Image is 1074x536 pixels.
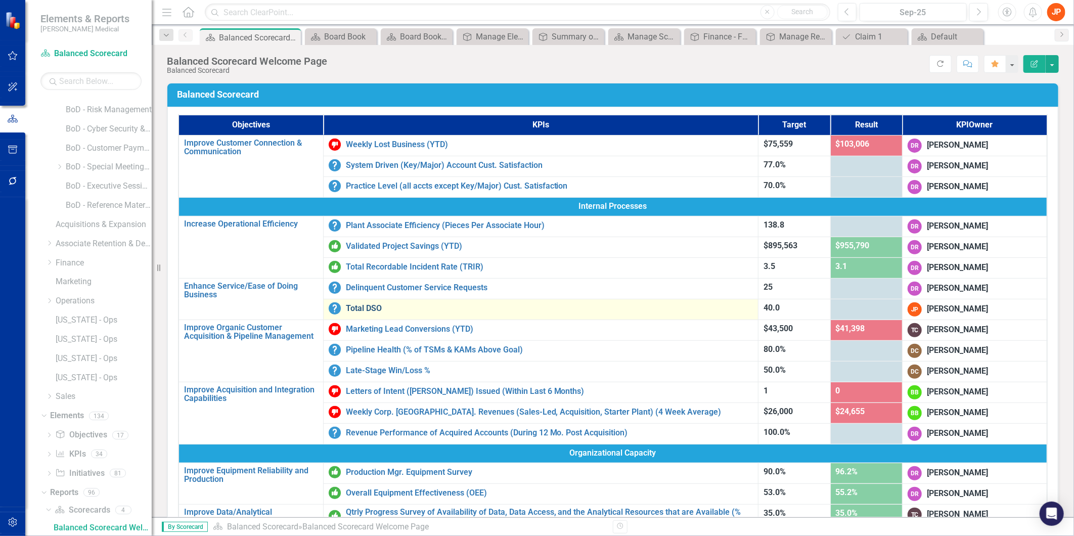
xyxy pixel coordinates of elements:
[764,407,793,416] span: $26,000
[323,237,758,257] td: Double-Click to Edit Right Click for Context Menu
[323,299,758,320] td: Double-Click to Edit Right Click for Context Menu
[764,160,786,169] span: 77.0%
[162,522,208,532] span: By Scorecard
[764,282,773,292] span: 25
[167,67,327,74] div: Balanced Scorecard
[836,407,865,416] span: $24,655
[903,463,1047,483] td: Double-Click to Edit
[56,276,152,288] a: Marketing
[908,180,922,194] div: DR
[764,261,775,271] span: 3.5
[56,238,152,250] a: Associate Retention & Development
[927,220,988,232] div: [PERSON_NAME]
[903,237,1047,257] td: Double-Click to Edit
[346,408,753,417] a: Weekly Corp. [GEOGRAPHIC_DATA]. Revenues (Sales-Led, Acquisition, Starter Plant) (4 Week Average)
[346,182,753,191] a: Practice Level (all accts except Key/Major) Cust. Satisfaction
[552,30,602,43] div: Summary of Expense/Revenue Transfer between Locations
[908,282,922,296] div: DR
[323,135,758,156] td: Double-Click to Edit Right Click for Context Menu
[66,200,152,211] a: BoD - Reference Material
[66,143,152,154] a: BoD - Customer Payment
[346,242,753,251] a: Validated Project Savings (YTD)
[323,361,758,382] td: Double-Click to Edit Right Click for Context Menu
[903,176,1047,197] td: Double-Click to Edit
[927,509,988,520] div: [PERSON_NAME]
[346,508,753,525] a: Qtrly Progress Survey of Availability of Data, Data Access, and the Analytical Resources that are...
[329,240,341,252] img: On or Above Target
[178,444,1047,463] td: Double-Click to Edit
[1047,3,1065,21] div: JP
[329,487,341,499] img: On or Above Target
[908,427,922,441] div: DR
[184,385,318,403] a: Improve Acquisition and Integration Capabilities
[56,334,152,345] a: [US_STATE] - Ops
[56,315,152,326] a: [US_STATE] - Ops
[56,219,152,231] a: Acquisitions & Expansion
[908,323,922,337] div: TC
[927,428,988,439] div: [PERSON_NAME]
[56,295,152,307] a: Operations
[908,139,922,153] div: DR
[178,463,323,504] td: Double-Click to Edit Right Click for Context Menu
[55,429,107,441] a: Objectives
[903,216,1047,237] td: Double-Click to Edit
[184,201,1042,212] span: Internal Processes
[110,469,126,478] div: 81
[167,56,327,67] div: Balanced Scorecard Welcome Page
[89,412,109,420] div: 134
[323,320,758,340] td: Double-Click to Edit Right Click for Context Menu
[40,48,142,60] a: Balanced Scorecard
[329,302,341,315] img: No Information
[346,366,753,375] a: Late-Stage Win/Loss %
[764,181,786,190] span: 70.0%
[329,427,341,439] img: No Information
[927,366,988,377] div: [PERSON_NAME]
[112,431,128,439] div: 17
[908,261,922,275] div: DR
[346,387,753,396] a: Letters of Intent ([PERSON_NAME]) Issued (Within Last 6 Months)
[55,449,85,460] a: KPIs
[184,219,318,229] a: Increase Operational Efficiency
[219,31,298,44] div: Balanced Scorecard Welcome Page
[611,30,678,43] a: Manage Scorecards
[323,340,758,361] td: Double-Click to Edit Right Click for Context Menu
[55,468,104,479] a: Initiatives
[860,3,967,21] button: Sep-25
[323,504,758,528] td: Double-Click to Edit Right Click for Context Menu
[908,508,922,522] div: TC
[55,505,110,516] a: Scorecards
[83,488,100,497] div: 96
[177,90,1052,100] h3: Balanced Scorecard
[908,344,922,358] div: DC
[903,257,1047,278] td: Double-Click to Edit
[346,161,753,170] a: System Driven (Key/Major) Account Cust. Satisfaction
[400,30,450,43] div: Board Book - Finance
[184,466,318,484] a: Improve Equipment Reliability and Production
[927,324,988,336] div: [PERSON_NAME]
[51,519,152,535] a: Balanced Scorecard Welcome Page
[307,30,374,43] a: Board Book
[66,161,152,173] a: BoD - Special Meeting Topics
[329,344,341,356] img: No Information
[66,181,152,192] a: BoD - Executive Sessions
[908,302,922,317] div: JP
[764,365,786,375] span: 50.0%
[903,156,1047,176] td: Double-Click to Edit
[54,523,152,532] div: Balanced Scorecard Welcome Page
[329,510,341,522] img: On or Above Target
[66,104,152,116] a: BoD - Risk Management
[535,30,602,43] a: Summary of Expense/Revenue Transfer between Locations
[927,262,988,274] div: [PERSON_NAME]
[184,139,318,156] a: Improve Customer Connection & Communication
[383,30,450,43] a: Board Book - Finance
[927,241,988,253] div: [PERSON_NAME]
[764,508,786,518] span: 35.0%
[836,241,870,250] span: $955,790
[903,135,1047,156] td: Double-Click to Edit
[178,382,323,444] td: Double-Click to Edit Right Click for Context Menu
[329,466,341,478] img: On or Above Target
[178,278,323,320] td: Double-Click to Edit Right Click for Context Menu
[927,181,988,193] div: [PERSON_NAME]
[178,216,323,278] td: Double-Click to Edit Right Click for Context Menu
[903,403,1047,423] td: Double-Click to Edit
